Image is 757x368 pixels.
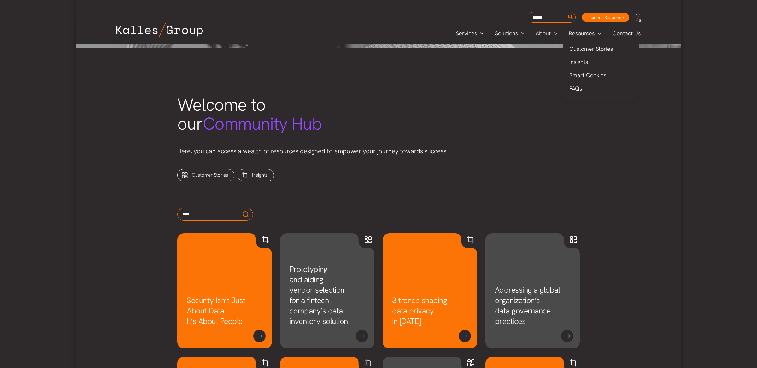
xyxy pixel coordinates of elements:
[569,72,606,79] span: Smart Cookies
[477,29,484,38] span: Menu Toggle
[450,29,489,38] a: ServicesMenu Toggle
[116,23,203,37] img: Kalles Group
[495,29,518,38] span: Solutions
[563,82,639,95] a: FAQs
[536,29,551,38] span: About
[177,146,580,156] p: Here, you can access a wealth of resources designed to empower your journey towards success.
[563,55,639,69] a: Insights
[290,264,348,326] a: Prototyping and aiding vendor selection for a fintech company’s data inventory solution
[392,295,447,326] a: 3 trends shaping data privacy in [DATE]
[450,28,647,38] nav: Primary Site Navigation
[569,85,582,92] span: FAQs
[582,13,629,22] a: Incident Response
[613,29,641,38] span: Contact Us
[563,29,607,38] a: ResourcesMenu Toggle
[607,29,647,38] a: Contact Us
[187,295,245,326] a: Security Isn’t Just About Data — It’s About People
[192,172,228,178] span: Customer Stories
[569,29,595,38] span: Resources
[177,93,322,135] span: Welcome to our
[563,42,639,55] a: Customer Stories
[569,45,613,52] span: Customer Stories
[567,12,575,22] button: Search
[595,29,601,38] span: Menu Toggle
[495,285,560,326] a: Addressing a global organization’s data governance practices
[530,29,563,38] a: AboutMenu Toggle
[563,69,639,82] a: Smart Cookies
[489,29,530,38] a: SolutionsMenu Toggle
[551,29,557,38] span: Menu Toggle
[569,58,588,66] span: Insights
[518,29,525,38] span: Menu Toggle
[252,172,268,178] span: Insights
[456,29,477,38] span: Services
[203,112,322,135] span: Community Hub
